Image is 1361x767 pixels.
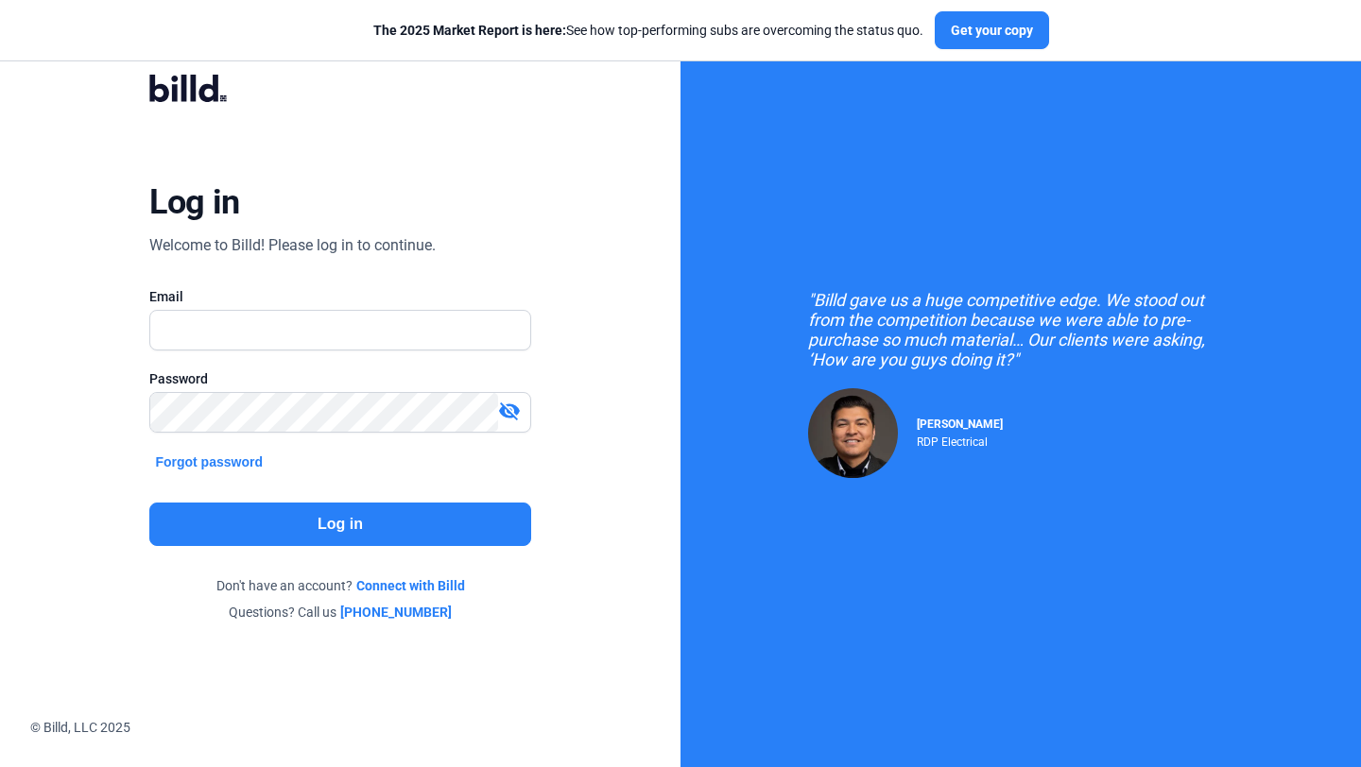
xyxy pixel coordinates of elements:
[149,234,436,257] div: Welcome to Billd! Please log in to continue.
[373,23,566,38] span: The 2025 Market Report is here:
[356,576,465,595] a: Connect with Billd
[498,400,521,422] mat-icon: visibility_off
[149,603,530,622] div: Questions? Call us
[917,418,1003,431] span: [PERSON_NAME]
[149,452,268,472] button: Forgot password
[935,11,1049,49] button: Get your copy
[149,287,530,306] div: Email
[149,369,530,388] div: Password
[340,603,452,622] a: [PHONE_NUMBER]
[149,576,530,595] div: Don't have an account?
[149,181,239,223] div: Log in
[373,21,923,40] div: See how top-performing subs are overcoming the status quo.
[917,431,1003,449] div: RDP Electrical
[808,388,898,478] img: Raul Pacheco
[149,503,530,546] button: Log in
[808,290,1233,369] div: "Billd gave us a huge competitive edge. We stood out from the competition because we were able to...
